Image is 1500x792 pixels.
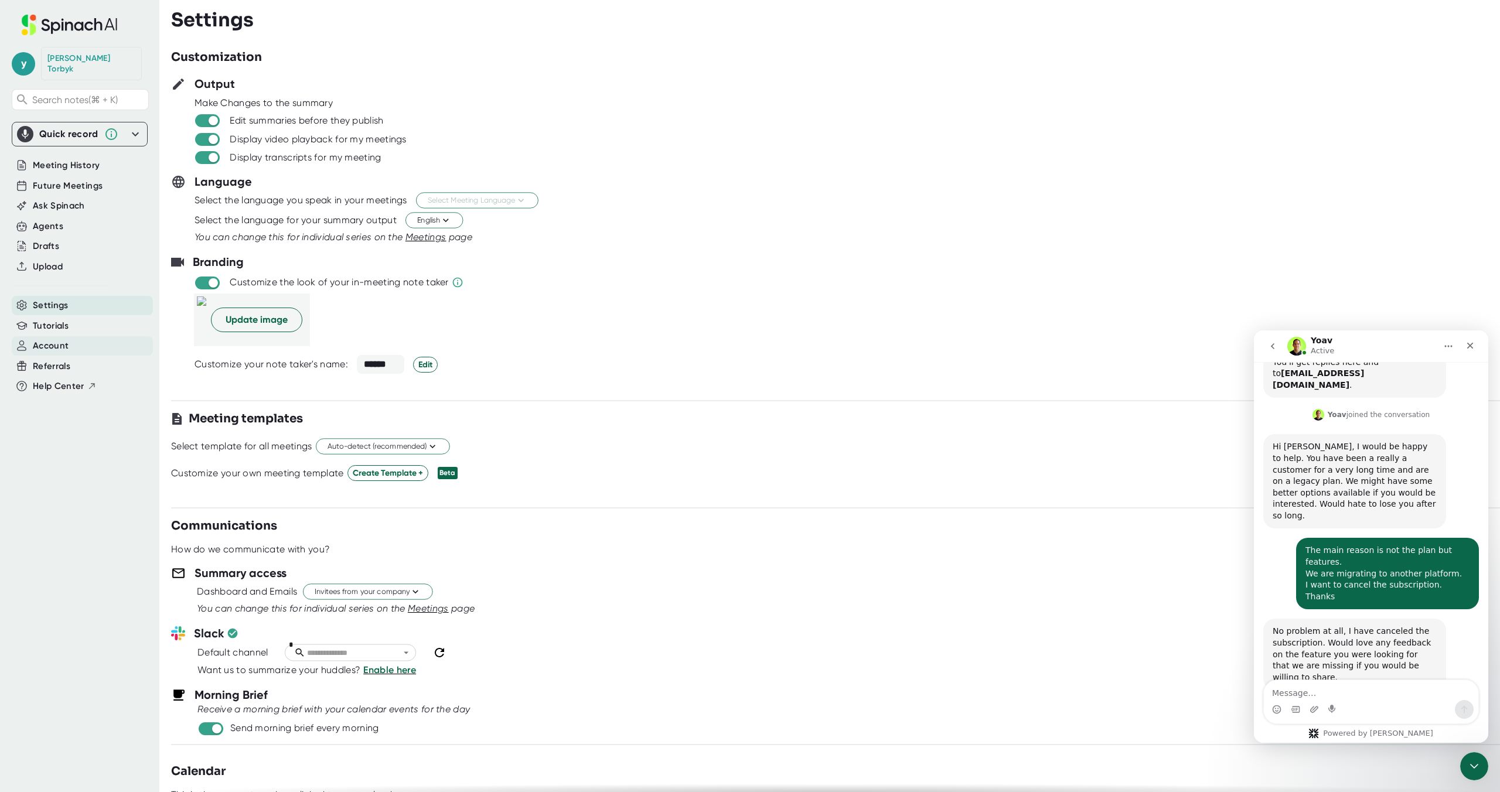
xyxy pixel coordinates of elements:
div: Quick record [39,128,98,140]
button: Invitees from your company [303,584,433,600]
span: Edit [418,359,432,371]
h3: Slack [194,624,296,642]
span: Meetings [405,231,446,243]
span: Update image [226,313,288,327]
div: joined the conversation [74,79,176,90]
div: Beta [438,467,458,479]
button: Enable here [363,663,416,677]
div: Yoav says… [9,77,225,104]
div: Hi [PERSON_NAME], I would be happy to help. You have been a really a customer for a very long tim... [9,104,192,198]
button: Gif picker [37,374,46,384]
div: Customize your note taker's name: [195,359,348,370]
div: Dashboard and Emails [197,586,297,598]
div: Hi [PERSON_NAME], I would be happy to help. You have been a really a customer for a very long tim... [19,111,183,191]
div: Customize your own meeting template [171,467,344,479]
button: Drafts [33,240,59,253]
button: Emoji picker [18,374,28,384]
span: Search notes (⌘ + K) [32,94,118,105]
button: Help Center [33,380,97,393]
div: Yurii says… [9,207,225,288]
i: You can change this for individual series on the page [195,231,472,243]
div: Yoav says… [9,104,225,207]
button: Tutorials [33,319,69,333]
div: Display transcripts for my meeting [230,152,381,163]
div: The main reason is not the plan but features. We are migrating to another platform. I want to can... [52,214,216,272]
h3: Branding [193,253,244,271]
button: Meetings [405,230,446,244]
div: The main reason is not the plan but features.We are migrating to another platform.I want to cance... [42,207,225,279]
div: No problem at all, I have canceled the subscription. Would love any feedback on the feature you w... [19,295,183,353]
img: Profile image for Yoav [59,78,70,90]
button: Start recording [74,374,84,384]
div: The team will get back to you on this. Our usual reply time is under 3 hours. You'll get replies ... [19,3,183,60]
div: Select the language you speak in your meetings [195,194,407,206]
b: [EMAIL_ADDRESS][DOMAIN_NAME] [19,38,110,59]
button: Edit [413,357,438,373]
h3: Customization [171,49,262,66]
div: Select the language for your summary output [195,214,397,226]
span: Invitees from your company [315,586,421,598]
textarea: Message… [10,350,224,370]
span: Auto-detect (recommended) [328,441,438,452]
button: Meeting History [33,159,100,172]
img: da405766-2f53-4122-9669-c8e1b6afdab3 [197,296,206,343]
h3: Language [195,173,252,190]
iframe: Intercom live chat [1254,330,1488,743]
i: You can change this for individual series on the page [197,603,475,614]
span: y [12,52,35,76]
button: Upload [33,260,63,274]
div: Make Changes to the summary [195,97,1500,109]
span: English [417,215,451,226]
button: Settings [33,299,69,312]
button: Update image [211,308,302,332]
button: Send a message… [201,370,220,388]
div: Edit summaries before they publish [230,115,383,127]
button: Future Meetings [33,179,103,193]
div: Customize the look of your in-meeting note taker [230,276,448,288]
b: Yoav [74,80,93,88]
div: No problem at all, I have canceled the subscription. Would love any feedback on the feature you w... [9,288,192,360]
div: Yurii Torbyk [47,53,135,74]
h3: Summary access [195,564,287,582]
button: English [405,213,463,228]
div: Default channel [197,647,268,658]
h3: Settings [171,9,254,31]
span: Enable here [363,664,416,675]
span: Select Meeting Language [428,195,527,206]
div: Quick record [17,122,142,146]
div: Want us to summarize your huddles? [197,663,363,677]
h3: Output [195,75,235,93]
button: Account [33,339,69,353]
iframe: Intercom live chat [1460,752,1488,780]
div: Display video playback for my meetings [230,134,406,145]
span: Help Center [33,380,84,393]
i: Receive a morning brief with your calendar events for the day [197,704,470,715]
button: Upload attachment [56,374,65,384]
button: Auto-detect (recommended) [316,439,450,455]
h3: Morning Brief [195,686,268,704]
div: Yoav says… [9,288,225,385]
div: Select template for all meetings [171,441,312,452]
div: How do we communicate with you? [171,544,330,555]
span: Create Template + [353,467,423,479]
h3: Communications [171,517,277,535]
button: Agents [33,220,63,233]
span: Ask Spinach [33,199,85,213]
button: Select Meeting Language [416,193,538,209]
span: Meetings [408,603,449,614]
button: Referrals [33,360,70,373]
button: Meetings [408,602,449,616]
